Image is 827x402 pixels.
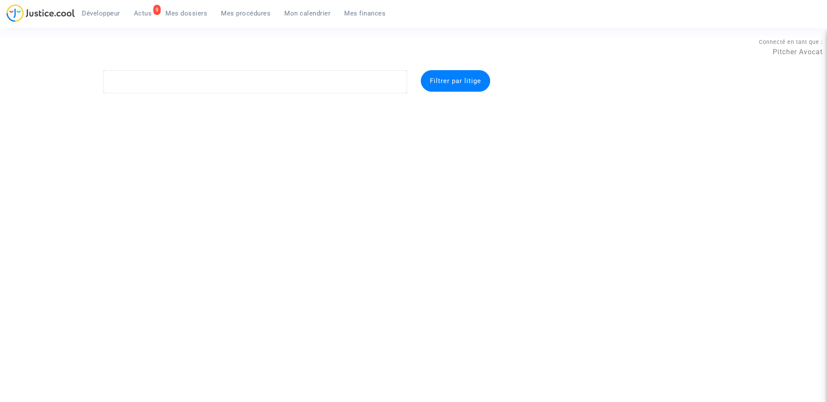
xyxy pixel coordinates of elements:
a: Mes dossiers [159,7,214,20]
a: Mes procédures [214,7,277,20]
span: Mes finances [344,9,386,17]
a: Développeur [75,7,127,20]
a: Mes finances [337,7,392,20]
div: 9 [153,5,161,15]
span: Filtrer par litige [430,77,481,85]
a: 9Actus [127,7,159,20]
span: Actus [134,9,152,17]
span: Mes procédures [221,9,270,17]
span: Mes dossiers [165,9,207,17]
span: Connecté en tant que : [759,39,823,45]
img: jc-logo.svg [6,4,75,22]
span: Mon calendrier [284,9,330,17]
span: Développeur [82,9,120,17]
a: Mon calendrier [277,7,337,20]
